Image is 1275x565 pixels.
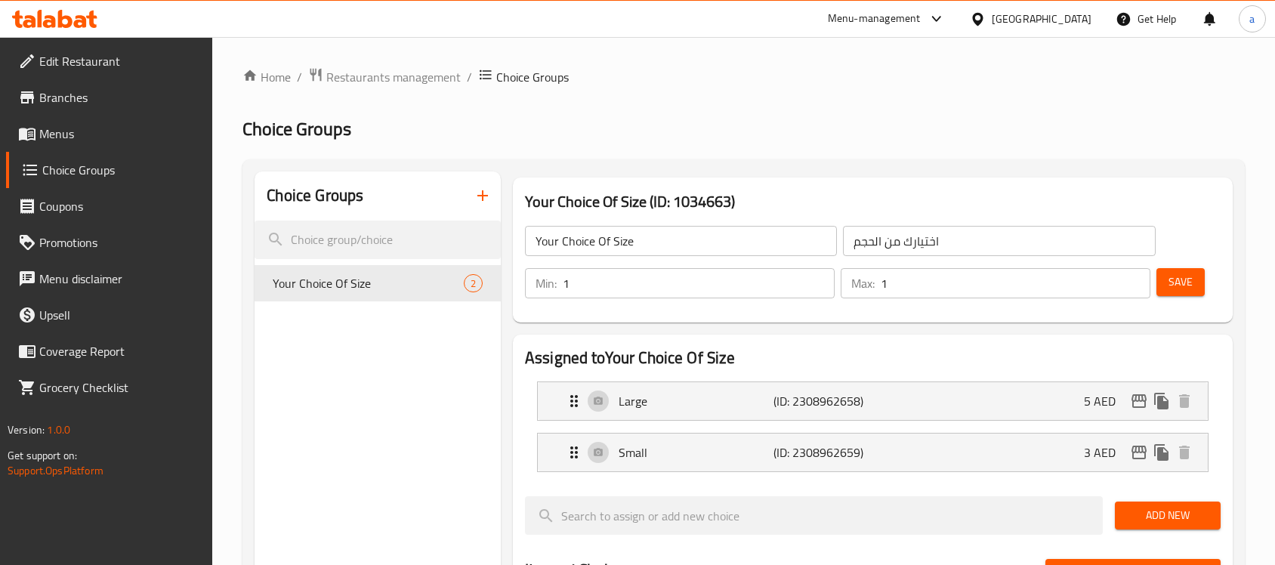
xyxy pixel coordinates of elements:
[525,190,1221,214] h3: Your Choice Of Size (ID: 1034663)
[1084,443,1128,462] p: 3 AED
[39,197,201,215] span: Coupons
[619,392,773,410] p: Large
[39,306,201,324] span: Upsell
[525,347,1221,369] h2: Assigned to Your Choice Of Size
[297,68,302,86] li: /
[465,276,482,291] span: 2
[6,188,213,224] a: Coupons
[1173,441,1196,464] button: delete
[1173,390,1196,412] button: delete
[828,10,921,28] div: Menu-management
[47,420,70,440] span: 1.0.0
[267,184,363,207] h2: Choice Groups
[273,274,464,292] span: Your Choice Of Size
[851,274,875,292] p: Max:
[6,369,213,406] a: Grocery Checklist
[39,342,201,360] span: Coverage Report
[242,68,291,86] a: Home
[39,88,201,107] span: Branches
[6,116,213,152] a: Menus
[619,443,773,462] p: Small
[992,11,1091,27] div: [GEOGRAPHIC_DATA]
[1127,506,1209,525] span: Add New
[42,161,201,179] span: Choice Groups
[464,274,483,292] div: Choices
[6,224,213,261] a: Promotions
[8,420,45,440] span: Version:
[326,68,461,86] span: Restaurants management
[39,270,201,288] span: Menu disclaimer
[39,378,201,397] span: Grocery Checklist
[1168,273,1193,292] span: Save
[6,79,213,116] a: Branches
[242,67,1245,87] nav: breadcrumb
[8,446,77,465] span: Get support on:
[1084,392,1128,410] p: 5 AED
[1128,390,1150,412] button: edit
[1115,502,1221,529] button: Add New
[308,67,461,87] a: Restaurants management
[1150,390,1173,412] button: duplicate
[538,382,1208,420] div: Expand
[39,125,201,143] span: Menus
[773,443,877,462] p: (ID: 2308962659)
[8,461,103,480] a: Support.OpsPlatform
[525,496,1103,535] input: search
[525,427,1221,478] li: Expand
[467,68,472,86] li: /
[1128,441,1150,464] button: edit
[6,333,213,369] a: Coverage Report
[6,43,213,79] a: Edit Restaurant
[496,68,569,86] span: Choice Groups
[255,221,501,259] input: search
[1156,268,1205,296] button: Save
[6,297,213,333] a: Upsell
[773,392,877,410] p: (ID: 2308962658)
[39,52,201,70] span: Edit Restaurant
[538,434,1208,471] div: Expand
[39,233,201,252] span: Promotions
[1150,441,1173,464] button: duplicate
[525,375,1221,427] li: Expand
[6,152,213,188] a: Choice Groups
[1249,11,1255,27] span: a
[242,112,351,146] span: Choice Groups
[536,274,557,292] p: Min:
[255,265,501,301] div: Your Choice Of Size2
[6,261,213,297] a: Menu disclaimer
